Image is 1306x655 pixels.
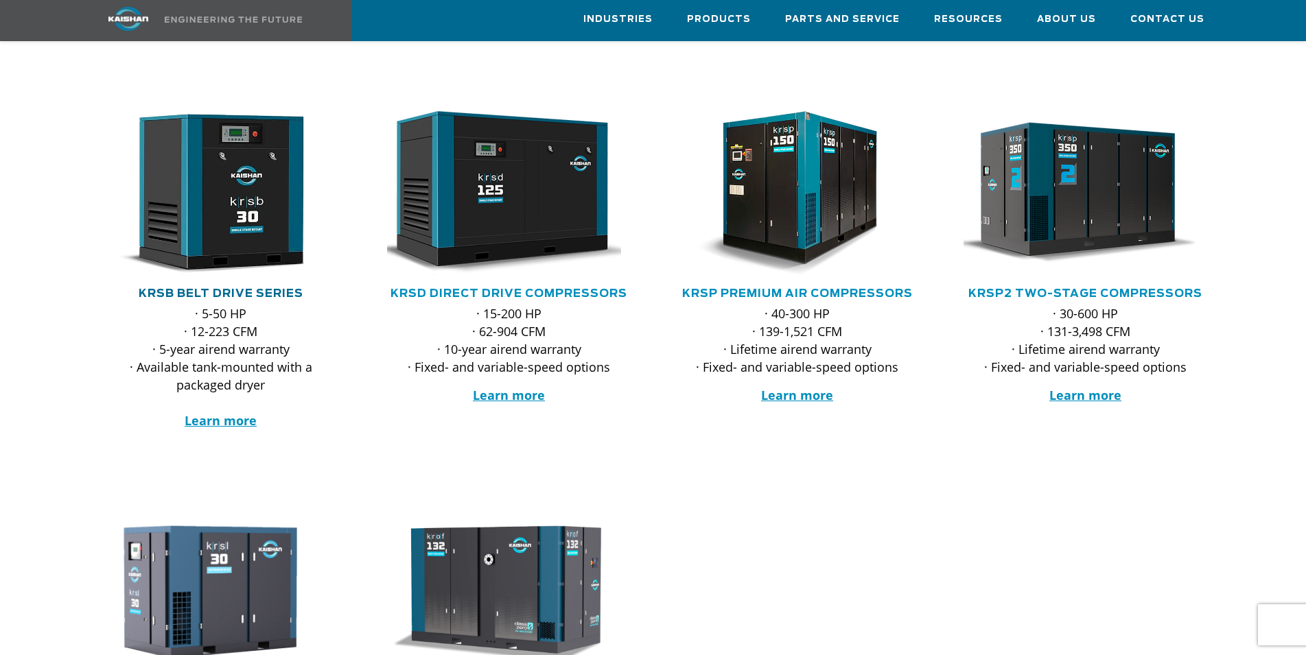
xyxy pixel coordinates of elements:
[687,12,751,27] span: Products
[665,111,909,276] img: krsp150
[934,1,1003,38] a: Resources
[185,412,257,429] a: Learn more
[387,305,631,376] p: · 15-200 HP · 62-904 CFM · 10-year airend warranty · Fixed- and variable-speed options
[89,111,333,276] img: krsb30
[761,387,833,403] a: Learn more
[377,111,621,276] img: krsd125
[1037,12,1096,27] span: About Us
[473,387,545,403] a: Learn more
[785,1,900,38] a: Parts and Service
[964,111,1208,276] div: krsp350
[99,111,343,276] div: krsb30
[583,1,653,38] a: Industries
[1130,12,1204,27] span: Contact Us
[934,12,1003,27] span: Resources
[964,305,1208,376] p: · 30-600 HP · 131-3,498 CFM · Lifetime airend warranty · Fixed- and variable-speed options
[99,305,343,429] p: · 5-50 HP · 12-223 CFM · 5-year airend warranty · Available tank-mounted with a packaged dryer
[1130,1,1204,38] a: Contact Us
[583,12,653,27] span: Industries
[968,288,1202,299] a: KRSP2 Two-Stage Compressors
[953,111,1198,276] img: krsp350
[387,111,631,276] div: krsd125
[77,7,180,31] img: kaishan logo
[675,305,920,376] p: · 40-300 HP · 139-1,521 CFM · Lifetime airend warranty · Fixed- and variable-speed options
[785,12,900,27] span: Parts and Service
[682,288,913,299] a: KRSP Premium Air Compressors
[687,1,751,38] a: Products
[139,288,303,299] a: KRSB Belt Drive Series
[390,288,627,299] a: KRSD Direct Drive Compressors
[165,16,302,23] img: Engineering the future
[1037,1,1096,38] a: About Us
[1049,387,1121,403] a: Learn more
[675,111,920,276] div: krsp150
